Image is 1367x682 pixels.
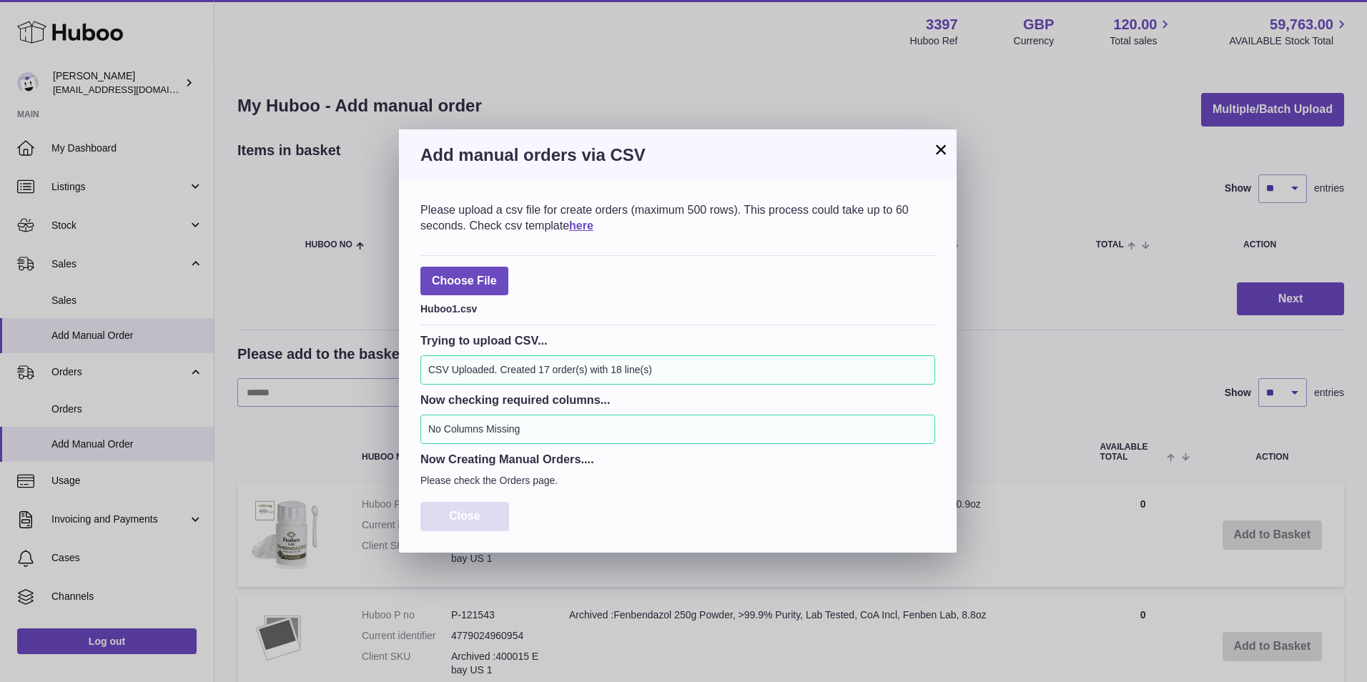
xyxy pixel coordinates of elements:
span: Choose File [420,267,508,296]
h3: Add manual orders via CSV [420,144,935,167]
button: Close [420,502,509,531]
span: Close [449,510,480,522]
h3: Now Creating Manual Orders.... [420,451,935,467]
h3: Trying to upload CSV... [420,332,935,348]
div: Please upload a csv file for create orders (maximum 500 rows). This process could take up to 60 s... [420,202,935,233]
h3: Now checking required columns... [420,392,935,407]
p: Please check the Orders page. [420,474,935,488]
button: × [932,141,949,158]
a: here [569,219,593,232]
div: No Columns Missing [420,415,935,444]
div: CSV Uploaded. Created 17 order(s) with 18 line(s) [420,355,935,385]
div: Huboo1.csv [420,299,935,316]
